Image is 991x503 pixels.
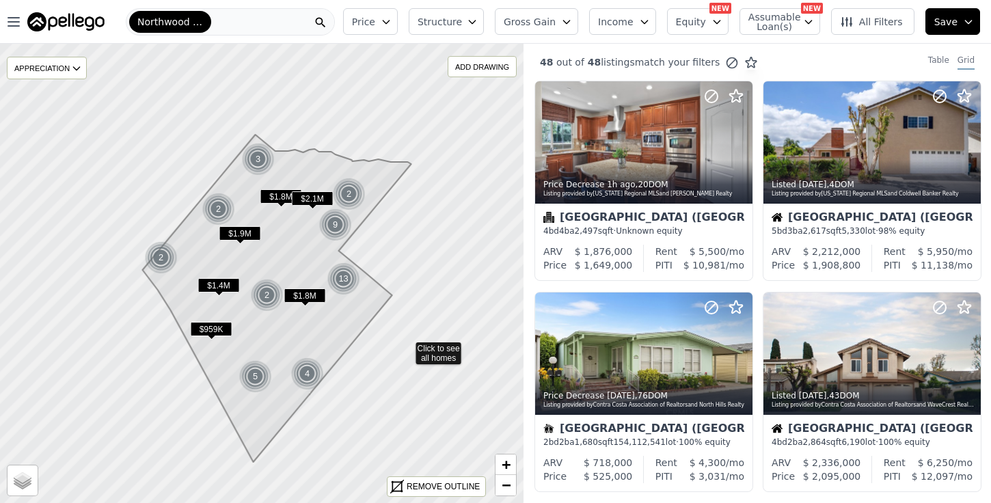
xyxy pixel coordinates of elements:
[495,475,516,495] a: Zoom out
[7,57,87,79] div: APPRECIATION
[543,423,744,437] div: [GEOGRAPHIC_DATA] ([GEOGRAPHIC_DATA])
[319,208,353,241] img: g1.png
[502,456,511,473] span: +
[495,454,516,475] a: Zoom in
[284,288,326,303] span: $1.8M
[584,471,632,482] span: $ 525,000
[901,470,973,483] div: /mo
[191,322,232,336] span: $959K
[841,437,865,447] span: 6,190
[251,279,284,312] img: g1.png
[543,423,554,434] img: Mobile
[543,456,562,470] div: ARV
[884,456,906,470] div: Rent
[292,191,334,211] div: $2.1M
[219,226,261,246] div: $1.9M
[772,390,974,401] div: Listed , 43 DOM
[292,191,334,206] span: $2.1M
[198,278,240,298] div: $1.4M
[748,12,792,31] span: Assumable Loan(s)
[219,226,261,241] span: $1.9M
[912,471,954,482] span: $ 12,097
[543,212,554,223] img: Condominium
[803,260,861,271] span: $ 1,908,800
[772,258,795,272] div: Price
[655,470,673,483] div: PITI
[840,15,903,29] span: All Filters
[198,278,240,293] span: $1.4M
[291,357,324,390] div: 4
[831,8,914,35] button: All Filters
[407,480,480,493] div: REMOVE OUTLINE
[763,292,980,492] a: Listed [DATE],43DOMListing provided byContra Costa Association of Realtorsand WaveCrest Real Esta...
[772,423,973,437] div: [GEOGRAPHIC_DATA] ([GEOGRAPHIC_DATA])
[709,3,731,14] div: NEW
[502,476,511,493] span: −
[448,57,516,77] div: ADD DRAWING
[607,391,635,400] time: 2025-09-15 23:17
[333,178,366,210] img: g1.png
[260,189,302,209] div: $1.8M
[242,143,275,176] div: 3
[772,470,795,483] div: Price
[803,457,861,468] span: $ 2,336,000
[739,8,820,35] button: Assumable Loan(s)
[772,245,791,258] div: ARV
[543,245,562,258] div: ARV
[575,246,633,257] span: $ 1,876,000
[575,260,633,271] span: $ 1,649,000
[543,226,744,236] div: 4 bd 4 ba sqft · Unknown equity
[772,437,973,448] div: 4 bd 2 ba sqft lot · 100% equity
[918,246,954,257] span: $ 5,950
[202,193,235,226] div: 2
[690,457,726,468] span: $ 4,300
[260,189,302,204] span: $1.8M
[690,471,726,482] span: $ 3,031
[803,226,826,236] span: 2,617
[137,15,203,29] span: Northwood ([GEOGRAPHIC_DATA])
[928,55,949,70] div: Table
[504,15,556,29] span: Gross Gain
[27,12,105,31] img: Pellego
[799,180,827,189] time: 2025-09-16 03:09
[251,279,284,312] div: 2
[803,437,826,447] span: 2,864
[912,260,954,271] span: $ 11,138
[901,258,973,272] div: /mo
[772,456,791,470] div: ARV
[598,15,634,29] span: Income
[673,470,744,483] div: /mo
[683,260,726,271] span: $ 10,981
[291,357,325,390] img: g1.png
[418,15,461,29] span: Structure
[543,212,744,226] div: [GEOGRAPHIC_DATA] ([GEOGRAPHIC_DATA])
[772,423,783,434] img: House
[319,208,352,241] div: 9
[495,8,578,35] button: Gross Gain
[543,258,567,272] div: Price
[655,456,677,470] div: Rent
[958,55,975,70] div: Grid
[677,245,744,258] div: /mo
[239,360,272,393] div: 5
[534,292,752,492] a: Price Decrease [DATE],76DOMListing provided byContra Costa Association of Realtorsand North Hills...
[242,143,275,176] img: g1.png
[690,246,726,257] span: $ 5,500
[925,8,980,35] button: Save
[543,437,744,448] div: 2 bd 2 ba sqft lot · 100% equity
[841,226,865,236] span: 5,330
[409,8,484,35] button: Structure
[543,190,746,198] div: Listing provided by [US_STATE] Regional MLS and [PERSON_NAME] Realty
[575,226,598,236] span: 2,497
[607,180,635,189] time: 2025-09-17 17:57
[772,212,783,223] img: House
[352,15,375,29] span: Price
[239,360,273,393] img: g1.png
[677,456,744,470] div: /mo
[655,258,673,272] div: PITI
[772,212,973,226] div: [GEOGRAPHIC_DATA] ([GEOGRAPHIC_DATA])
[884,258,901,272] div: PITI
[635,55,720,69] span: match your filters
[8,465,38,495] a: Layers
[524,55,758,70] div: out of listings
